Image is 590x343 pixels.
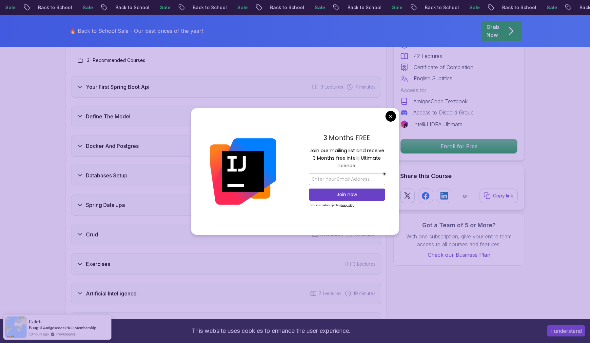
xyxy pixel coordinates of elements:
[400,251,518,259] a: Check our Business Plan
[71,283,381,304] button: Artificial Intelligence7 Lectures 19 minutes
[413,120,462,128] p: IntelliJ IDEA Ultimate
[86,290,137,297] h3: Artificial Intelligence
[309,4,330,11] p: Sale
[493,192,513,199] p: Copy link
[547,325,585,336] button: Accept cookies
[321,84,343,90] span: 3 Lectures
[154,4,175,11] p: Sale
[400,86,518,94] p: Access to:
[86,260,110,268] h3: Exercises
[419,4,464,11] p: Back to School
[43,325,96,331] a: Amigoscode PRO Membership
[71,224,381,245] button: Crud3 Lectures 11 minutes
[486,23,499,39] p: Grab Now
[110,4,154,11] p: Back to School
[232,4,253,11] p: Sale
[400,120,408,128] img: jetbrains logo
[386,4,407,11] p: Sale
[77,4,98,11] p: Sale
[71,76,381,98] button: Your First Spring Boot Api3 Lectures 7 minutes
[319,290,342,297] span: 7 Lectures
[414,74,452,82] p: English Subtitles
[265,4,309,11] p: Back to School
[353,290,376,297] span: 19 minutes
[187,4,232,11] p: Back to School
[401,139,517,153] p: Enroll for Free
[464,4,485,11] p: Sale
[55,331,76,337] a: ProveSource
[86,83,149,91] h3: Your First Spring Boot Api
[71,194,381,216] button: Spring Data Jpa4 Lectures 19 minutes
[400,171,518,181] h2: Share this Course
[355,84,376,90] span: 7 minutes
[86,231,98,238] h3: Crud
[400,221,518,230] h3: Got a Team of 5 or More?
[71,312,381,334] button: Outro2 Lectures
[32,4,77,11] p: Back to School
[414,63,473,71] p: Certificate of Completion
[541,4,562,11] p: Sale
[29,331,49,337] span: 10 hours ago
[71,106,381,127] button: Define The Model2 Lectures 8 minutes
[5,324,537,338] div: This website uses cookies to enhance the user experience.
[86,142,139,150] h3: Docker And Postgres
[400,232,518,248] p: With one subscription, give your entire team access to all courses and features.
[413,97,468,105] p: AmigosCode Textbook
[353,261,376,267] span: 3 Lectures
[86,112,130,120] h3: Define The Model
[463,192,468,200] p: or
[414,52,442,60] p: 42 Lectures
[480,189,518,203] button: Copy link
[342,4,386,11] p: Back to School
[29,325,42,330] span: Bought
[69,27,203,35] p: 🔥 Back to School Sale - Our best prices of the year!
[71,135,381,157] button: Docker And Postgres6 Lectures 11 minutes
[71,253,381,275] button: Exercises3 Lectures
[413,109,474,116] p: Access to Discord Group
[86,201,125,209] h3: Spring Data Jpa
[86,171,128,179] h3: Databases Setup
[71,165,381,186] button: Databases Setup3 Lectures 11 minutes
[400,139,518,154] button: Enroll for Free
[5,316,27,338] img: provesource social proof notification image
[29,319,42,324] span: Caleb
[497,4,541,11] p: Back to School
[87,57,145,64] h3: 3 - Recommended Courses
